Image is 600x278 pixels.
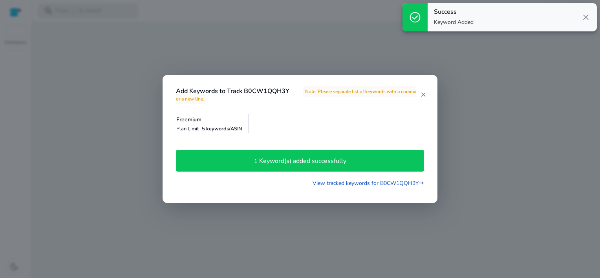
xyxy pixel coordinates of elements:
span: 5 keywords/ASIN [202,125,242,132]
h4: Add Keywords to Track B0CW1QQH3Y [176,88,420,102]
span: Note: Please separate list of keywords with a comma or a new line. [176,86,416,104]
a: View tracked keywords for B0CW1QQH3Y [313,178,424,187]
h4: Keyword(s) added successfully [259,157,346,165]
p: 1 [254,157,259,165]
span: close [581,13,591,22]
mat-icon: close [420,91,426,98]
h5: Freemium [176,117,242,123]
p: Plan Limit - [176,125,242,133]
span: check_circle [409,11,421,24]
h4: Success [434,8,474,16]
mat-icon: east [419,179,424,187]
p: Keyword Added [434,18,474,26]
